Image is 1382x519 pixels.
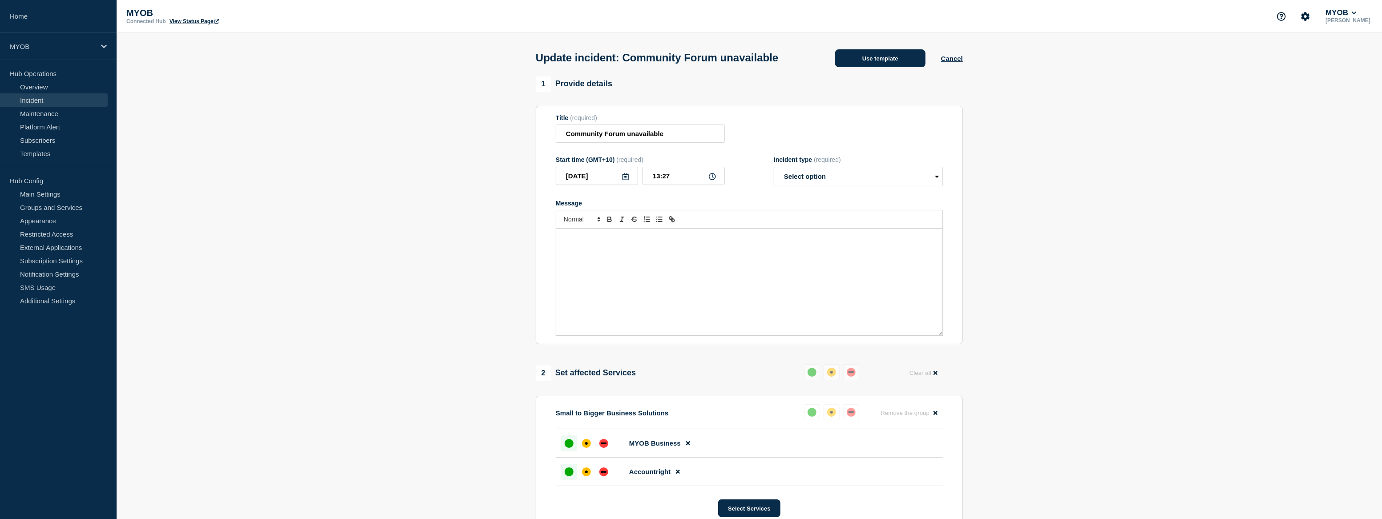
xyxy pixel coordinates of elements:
div: down [847,368,856,377]
button: Cancel [941,55,963,62]
p: Connected Hub [126,18,166,24]
span: (required) [570,114,597,121]
input: YYYY-MM-DD [556,167,638,185]
div: Set affected Services [536,366,636,381]
button: Clear all [904,364,943,382]
button: Toggle bold text [603,214,616,225]
div: up [565,439,574,448]
p: MYOB [126,8,304,18]
button: Toggle bulleted list [653,214,666,225]
button: Toggle strikethrough text [628,214,641,225]
div: Start time (GMT+10) [556,156,725,163]
div: affected [827,368,836,377]
button: up [804,364,820,380]
p: MYOB [10,43,95,50]
span: Remove the group [881,410,929,416]
span: (required) [814,156,841,163]
p: [PERSON_NAME] [1324,17,1372,24]
span: 2 [536,366,551,381]
button: Use template [835,49,925,67]
input: HH:MM [643,167,725,185]
div: up [565,467,574,476]
h1: Update incident: Community Forum unavailable [536,52,778,64]
a: View Status Page [170,18,219,24]
div: Incident type [774,156,943,163]
button: affected [824,364,840,380]
div: up [808,408,816,417]
button: up [804,404,820,420]
span: Font size [560,214,603,225]
div: affected [582,439,591,448]
div: Provide details [536,76,612,92]
span: MYOB Business [629,439,681,447]
button: Account settings [1296,7,1315,26]
div: up [808,368,816,377]
span: 1 [536,76,551,92]
button: Support [1272,7,1291,26]
div: Message [556,200,943,207]
div: down [847,408,856,417]
span: (required) [616,156,643,163]
select: Incident type [774,167,943,186]
div: affected [827,408,836,417]
button: Remove the group [875,404,943,422]
div: Title [556,114,725,121]
p: Small to Bigger Business Solutions [556,409,668,417]
div: down [599,439,608,448]
button: MYOB [1324,8,1358,17]
button: Toggle italic text [616,214,628,225]
div: down [599,467,608,476]
div: Message [556,229,942,335]
input: Title [556,125,725,143]
button: Toggle link [666,214,678,225]
button: down [843,364,859,380]
button: affected [824,404,840,420]
div: affected [582,467,591,476]
button: Select Services [718,499,780,517]
button: down [843,404,859,420]
button: Toggle ordered list [641,214,653,225]
span: Accountright [629,468,671,475]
